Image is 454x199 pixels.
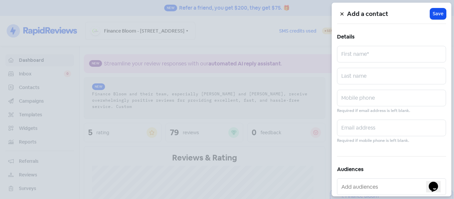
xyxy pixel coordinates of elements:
[337,68,446,84] input: Last name
[341,181,443,192] input: Add audiences
[337,46,446,62] input: First name
[347,9,430,19] h5: Add a contact
[337,164,446,174] h5: Audiences
[430,8,446,19] button: Save
[337,120,446,136] input: Email address
[337,108,410,114] small: Required if email address is left blank.
[337,138,409,144] small: Required if mobile phone is left blank.
[337,90,446,106] input: Mobile phone
[337,32,446,42] h5: Details
[433,10,443,17] span: Save
[426,172,447,192] iframe: chat widget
